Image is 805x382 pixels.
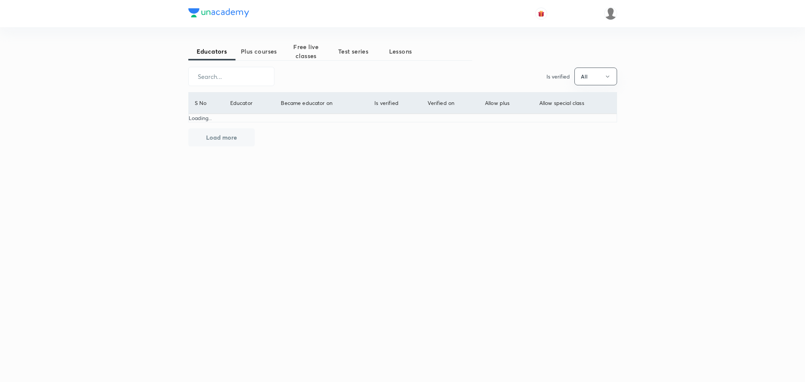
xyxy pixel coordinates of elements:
[422,92,479,114] th: Verified on
[188,128,255,146] button: Load more
[275,92,368,114] th: Became educator on
[535,8,547,20] button: avatar
[479,92,533,114] th: Allow plus
[235,47,283,56] span: Plus courses
[188,47,235,56] span: Educators
[189,67,274,86] input: Search...
[224,92,275,114] th: Educator
[538,10,545,17] img: avatar
[377,47,424,56] span: Lessons
[188,8,249,19] a: Company Logo
[189,114,617,122] p: Loading...
[188,8,249,17] img: Company Logo
[604,7,617,20] img: Vivek Patil
[574,68,617,85] button: All
[189,92,224,114] th: S No
[368,92,422,114] th: Is verified
[283,42,330,60] span: Free live classes
[330,47,377,56] span: Test series
[546,72,570,80] p: Is verified
[533,92,616,114] th: Allow special class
